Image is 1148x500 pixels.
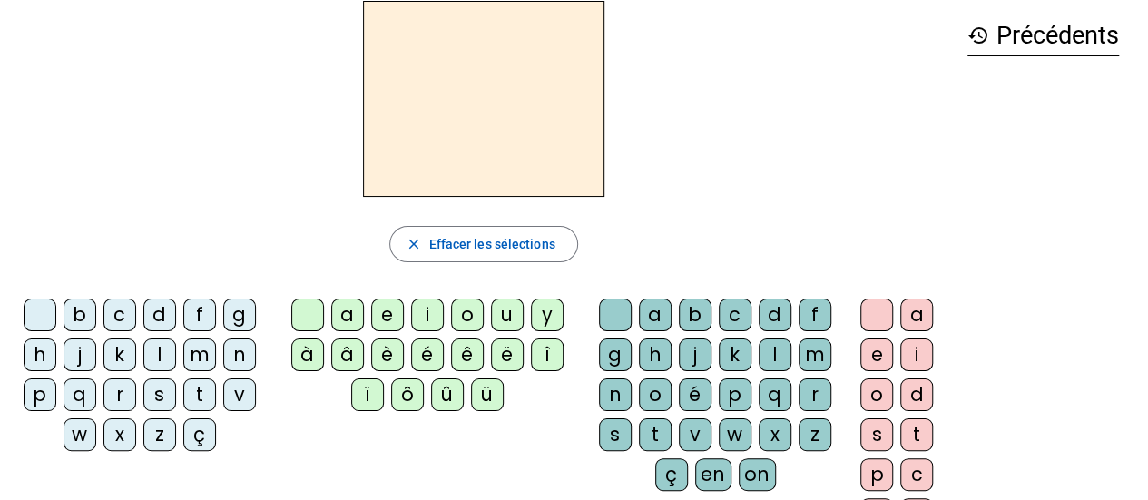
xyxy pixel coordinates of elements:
[103,299,136,331] div: c
[860,418,893,451] div: s
[679,418,711,451] div: v
[451,299,484,331] div: o
[183,299,216,331] div: f
[223,338,256,371] div: n
[391,378,424,411] div: ô
[639,418,672,451] div: t
[860,378,893,411] div: o
[695,458,731,491] div: en
[967,25,989,46] mat-icon: history
[639,299,672,331] div: a
[599,378,632,411] div: n
[799,378,831,411] div: r
[431,378,464,411] div: û
[531,299,564,331] div: y
[428,233,554,255] span: Effacer les sélections
[389,226,577,262] button: Effacer les sélections
[183,378,216,411] div: t
[491,338,524,371] div: ë
[719,299,751,331] div: c
[967,15,1119,56] h3: Précédents
[531,338,564,371] div: î
[143,378,176,411] div: s
[64,338,96,371] div: j
[799,299,831,331] div: f
[371,338,404,371] div: è
[351,378,384,411] div: ï
[679,299,711,331] div: b
[223,378,256,411] div: v
[143,418,176,451] div: z
[103,338,136,371] div: k
[759,418,791,451] div: x
[799,418,831,451] div: z
[103,378,136,411] div: r
[759,299,791,331] div: d
[679,338,711,371] div: j
[183,418,216,451] div: ç
[719,338,751,371] div: k
[639,378,672,411] div: o
[411,338,444,371] div: é
[411,299,444,331] div: i
[223,299,256,331] div: g
[900,338,933,371] div: i
[900,299,933,331] div: a
[405,236,421,252] mat-icon: close
[799,338,831,371] div: m
[103,418,136,451] div: x
[739,458,776,491] div: on
[371,299,404,331] div: e
[679,378,711,411] div: é
[143,299,176,331] div: d
[719,418,751,451] div: w
[331,338,364,371] div: â
[24,338,56,371] div: h
[491,299,524,331] div: u
[599,418,632,451] div: s
[900,458,933,491] div: c
[471,378,504,411] div: ü
[860,338,893,371] div: e
[143,338,176,371] div: l
[64,378,96,411] div: q
[291,338,324,371] div: à
[451,338,484,371] div: ê
[331,299,364,331] div: a
[900,418,933,451] div: t
[64,418,96,451] div: w
[759,378,791,411] div: q
[900,378,933,411] div: d
[655,458,688,491] div: ç
[64,299,96,331] div: b
[860,458,893,491] div: p
[24,378,56,411] div: p
[759,338,791,371] div: l
[719,378,751,411] div: p
[599,338,632,371] div: g
[183,338,216,371] div: m
[639,338,672,371] div: h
